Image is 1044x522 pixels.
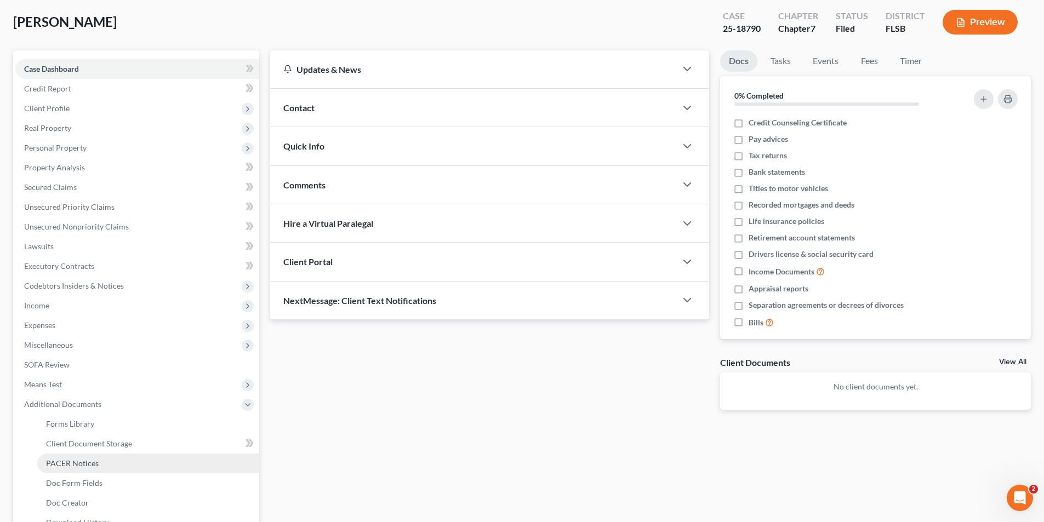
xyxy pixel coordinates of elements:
span: PACER Notices [46,458,99,468]
span: Personal Property [24,143,87,152]
span: SOFA Review [24,360,70,369]
span: Credit Counseling Certificate [749,117,847,128]
button: Preview [943,10,1018,35]
span: Executory Contracts [24,261,94,271]
a: Tasks [762,50,800,72]
span: Retirement account statements [749,232,855,243]
span: Contact [283,102,315,113]
a: View All [999,358,1026,366]
div: District [886,10,925,22]
span: Unsecured Nonpriority Claims [24,222,129,231]
div: Chapter [778,10,818,22]
span: 2 [1029,485,1038,494]
div: Client Documents [720,357,790,368]
span: Income Documents [749,266,814,277]
span: Comments [283,180,326,190]
a: Case Dashboard [15,59,259,79]
a: Events [804,50,847,72]
a: Doc Form Fields [37,473,259,493]
span: Client Portal [283,256,333,267]
span: Drivers license & social security card [749,249,874,260]
div: Filed [836,22,868,35]
span: Credit Report [24,84,71,93]
a: Unsecured Priority Claims [15,197,259,217]
span: Case Dashboard [24,64,79,73]
p: No client documents yet. [729,381,1022,392]
span: Means Test [24,380,62,389]
span: Additional Documents [24,399,101,409]
span: Bills [749,317,763,328]
span: Titles to motor vehicles [749,183,828,194]
span: Hire a Virtual Paralegal [283,218,373,228]
span: Codebtors Insiders & Notices [24,281,124,290]
span: Pay advices [749,134,788,145]
span: Secured Claims [24,182,77,192]
span: Client Profile [24,104,70,113]
a: Forms Library [37,414,259,434]
span: Doc Form Fields [46,478,102,487]
span: Lawsuits [24,242,54,251]
span: 7 [811,23,815,33]
a: Client Document Storage [37,434,259,454]
a: Timer [891,50,931,72]
div: Status [836,10,868,22]
strong: 0% Completed [734,91,784,100]
a: Secured Claims [15,177,259,197]
div: Case [723,10,761,22]
span: Life insurance policies [749,216,824,227]
div: FLSB [886,22,925,35]
a: PACER Notices [37,454,259,473]
div: 25-18790 [723,22,761,35]
span: Appraisal reports [749,283,808,294]
span: Income [24,301,49,310]
div: Updates & News [283,64,663,75]
span: Doc Creator [46,498,89,507]
a: Lawsuits [15,237,259,256]
div: Chapter [778,22,818,35]
iframe: Intercom live chat [1007,485,1033,511]
a: Docs [720,50,757,72]
span: Forms Library [46,419,94,428]
span: Expenses [24,320,55,330]
span: Client Document Storage [46,439,132,448]
span: Unsecured Priority Claims [24,202,115,211]
span: [PERSON_NAME] [13,14,117,30]
span: Property Analysis [24,163,85,172]
a: Doc Creator [37,493,259,513]
span: NextMessage: Client Text Notifications [283,295,436,306]
a: Unsecured Nonpriority Claims [15,217,259,237]
a: Property Analysis [15,158,259,177]
span: Miscellaneous [24,340,73,349]
span: Recorded mortgages and deeds [749,199,854,210]
span: Tax returns [749,150,787,161]
span: Bank statements [749,167,805,177]
a: Credit Report [15,79,259,99]
span: Real Property [24,123,71,133]
span: Separation agreements or decrees of divorces [749,300,904,311]
a: Fees [852,50,887,72]
a: Executory Contracts [15,256,259,276]
span: Quick Info [283,141,324,151]
a: SOFA Review [15,355,259,375]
